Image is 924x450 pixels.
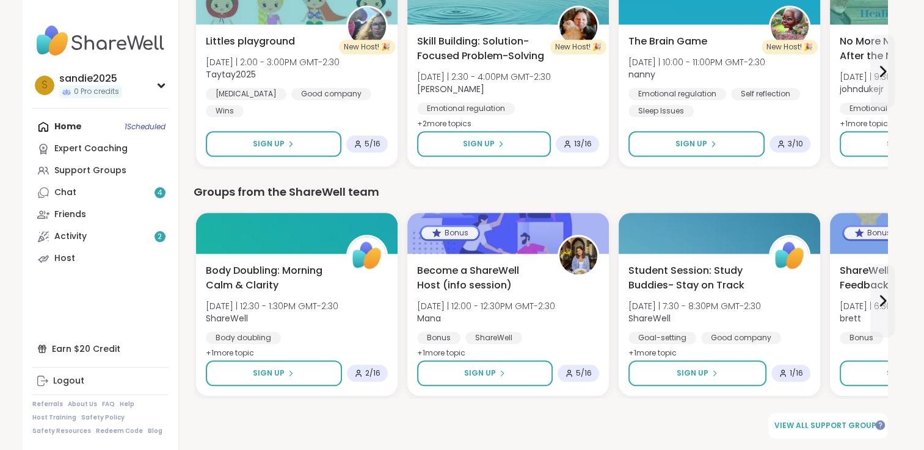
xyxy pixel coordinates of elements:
span: The Brain Game [628,34,707,49]
a: Logout [32,370,169,392]
span: Sign Up [677,368,708,379]
a: View all support groups [768,413,887,438]
div: Support Groups [54,165,126,177]
div: Earn $20 Credit [32,338,169,360]
a: FAQ [102,400,115,409]
a: Chat4 [32,182,169,204]
div: Emotional regulation [628,88,726,100]
span: 5 / 16 [576,368,592,378]
span: 5 / 16 [365,139,380,149]
b: Taytay2025 [206,68,256,80]
span: Body Doubling: Morning Calm & Clarity [206,263,333,293]
b: ShareWell [206,312,248,324]
span: 4 [158,188,162,198]
b: nanny [628,68,655,80]
div: Bonus [844,227,901,239]
button: Sign Up [417,360,553,386]
img: ShareWell Nav Logo [32,20,169,62]
div: Bonus [417,332,460,344]
span: [DATE] | 12:00 - 12:30PM GMT-2:30 [417,300,555,312]
span: Sign Up [463,138,495,149]
button: Sign Up [206,131,341,157]
span: Skill Building: Solution-Focused Problem-Solving [417,34,544,63]
a: Redeem Code [96,427,143,435]
img: LuAnn [559,7,597,45]
img: Mana [559,237,597,274]
span: [DATE] | 7:30 - 8:30PM GMT-2:30 [628,300,761,312]
iframe: Spotlight [875,420,885,430]
span: Sign Up [253,368,285,379]
span: 3 / 10 [788,139,803,149]
button: Sign Up [417,131,551,157]
span: Sign Up [253,138,285,149]
div: Expert Coaching [54,143,128,155]
div: [MEDICAL_DATA] [206,88,286,100]
a: Safety Resources [32,427,91,435]
a: Host [32,248,169,270]
span: 0 Pro credits [74,87,119,97]
img: nanny [771,7,809,45]
b: johndukejr [840,83,884,95]
span: 2 / 16 [365,368,380,378]
img: Taytay2025 [348,7,386,45]
div: Friends [54,209,86,221]
a: Support Groups [32,160,169,182]
div: Bonus [421,227,478,239]
span: 1 / 16 [790,368,803,378]
div: Good company [701,332,781,344]
a: Friends [32,204,169,226]
span: [DATE] | 2:00 - 3:00PM GMT-2:30 [206,56,340,68]
div: Chat [54,187,76,199]
span: Sign Up [675,138,707,149]
div: Groups from the ShareWell team [194,184,887,201]
div: Activity [54,230,87,243]
span: 13 / 16 [574,139,592,149]
span: [DATE] | 12:30 - 1:30PM GMT-2:30 [206,300,338,312]
span: Sign Up [464,368,496,379]
a: Referrals [32,400,63,409]
button: Sign Up [206,360,342,386]
img: ShareWell [348,237,386,274]
span: Sign Up [887,138,919,149]
img: ShareWell [771,237,809,274]
span: View all support groups [774,420,881,431]
div: Emotional abuse [840,102,923,115]
div: Logout [53,375,84,387]
div: New Host! 🎉 [339,40,395,54]
a: Help [120,400,134,409]
div: ShareWell [465,332,522,344]
button: Sign Up [628,360,766,386]
b: Mana [417,312,441,324]
div: Wins [206,105,244,117]
b: ShareWell [628,312,671,324]
button: Sign Up [628,131,765,157]
div: New Host! 🎉 [762,40,818,54]
a: About Us [68,400,97,409]
span: [DATE] | 2:30 - 4:00PM GMT-2:30 [417,71,551,83]
div: Self reflection [731,88,800,100]
div: Good company [291,88,371,100]
div: Sleep Issues [628,105,694,117]
b: [PERSON_NAME] [417,83,484,95]
span: Sign Up [887,368,919,379]
a: Activity2 [32,226,169,248]
div: Goal-setting [628,332,696,344]
span: Student Session: Study Buddies- Stay on Track [628,263,755,293]
a: Host Training [32,413,76,422]
span: s [42,77,48,93]
span: Become a ShareWell Host (info session) [417,263,544,293]
a: Expert Coaching [32,138,169,160]
span: Littles playground [206,34,295,49]
div: New Host! 🎉 [550,40,606,54]
div: Emotional regulation [417,102,515,115]
div: sandie2025 [59,72,122,85]
b: brett [840,312,861,324]
a: Safety Policy [81,413,125,422]
a: Blog [148,427,162,435]
span: [DATE] | 10:00 - 11:00PM GMT-2:30 [628,56,765,68]
div: Body doubling [206,332,281,344]
span: 2 [158,232,162,242]
div: Bonus [840,332,883,344]
div: Host [54,252,75,265]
